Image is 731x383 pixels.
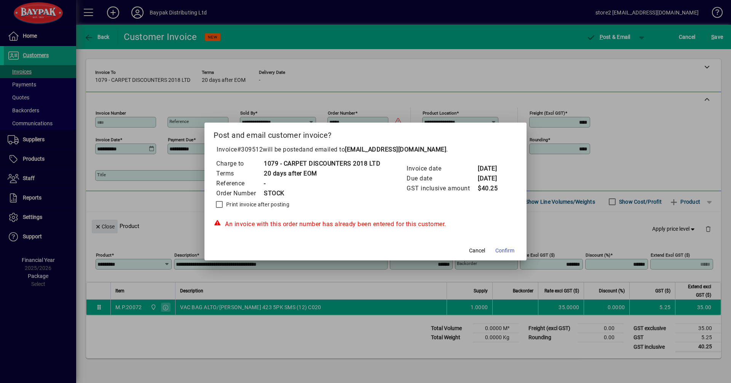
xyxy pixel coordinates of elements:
[477,184,508,193] td: $40.25
[225,201,289,208] label: Print invoice after posting
[477,164,508,174] td: [DATE]
[406,164,477,174] td: Invoice date
[345,146,446,153] b: [EMAIL_ADDRESS][DOMAIN_NAME]
[216,179,263,188] td: Reference
[214,145,517,154] p: Invoice will be posted .
[237,146,263,153] span: #309512
[263,159,380,169] td: 1079 - CARPET DISCOUNTERS 2018 LTD
[465,244,489,257] button: Cancel
[406,174,477,184] td: Due date
[263,179,380,188] td: -
[216,159,263,169] td: Charge to
[495,247,514,255] span: Confirm
[263,188,380,198] td: STOCK
[469,247,485,255] span: Cancel
[477,174,508,184] td: [DATE]
[216,169,263,179] td: Terms
[492,244,517,257] button: Confirm
[302,146,446,153] span: and emailed to
[263,169,380,179] td: 20 days after EOM
[406,184,477,193] td: GST inclusive amount
[204,123,527,145] h2: Post and email customer invoice?
[216,188,263,198] td: Order Number
[214,220,517,229] div: An invoice with this order number has already been entered for this customer.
